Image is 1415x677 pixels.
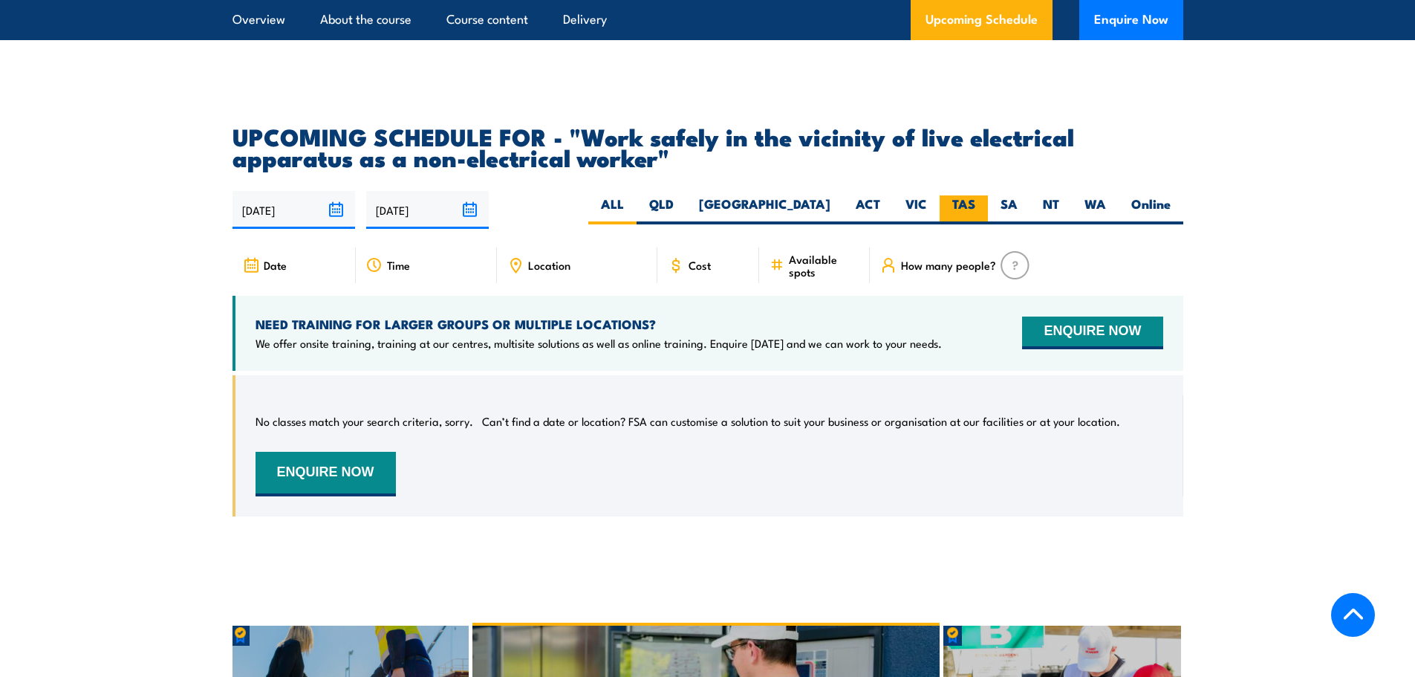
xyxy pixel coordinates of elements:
p: We offer onsite training, training at our centres, multisite solutions as well as online training... [256,336,942,351]
label: ALL [588,195,637,224]
label: SA [988,195,1030,224]
input: To date [366,191,489,229]
label: TAS [940,195,988,224]
label: QLD [637,195,686,224]
p: No classes match your search criteria, sorry. [256,414,473,429]
button: ENQUIRE NOW [256,452,396,496]
label: VIC [893,195,940,224]
p: Can’t find a date or location? FSA can customise a solution to suit your business or organisation... [482,414,1120,429]
label: ACT [843,195,893,224]
label: Online [1119,195,1183,224]
h4: NEED TRAINING FOR LARGER GROUPS OR MULTIPLE LOCATIONS? [256,316,942,332]
input: From date [232,191,355,229]
span: Time [387,259,410,271]
button: ENQUIRE NOW [1022,317,1162,349]
span: Location [528,259,570,271]
label: WA [1072,195,1119,224]
span: Available spots [789,253,859,278]
label: [GEOGRAPHIC_DATA] [686,195,843,224]
span: Cost [689,259,711,271]
span: How many people? [901,259,996,271]
label: NT [1030,195,1072,224]
span: Date [264,259,287,271]
h2: UPCOMING SCHEDULE FOR - "Work safely in the vicinity of live electrical apparatus as a non-electr... [232,126,1183,167]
